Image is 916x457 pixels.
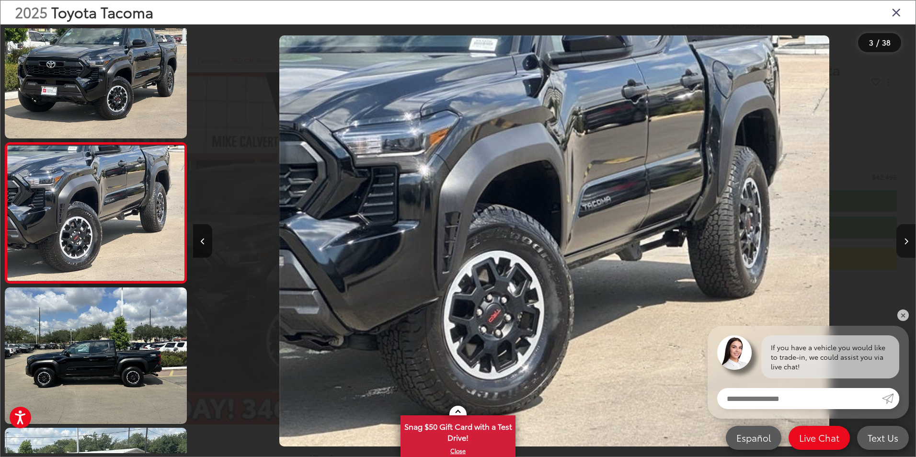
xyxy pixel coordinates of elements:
a: Submit [882,388,899,409]
span: Español [732,432,776,444]
button: Next image [896,224,916,258]
img: 2025 Toyota Tacoma TRD Off-Road [3,286,189,425]
span: Snag $50 Gift Card with a Test Drive! [401,416,515,446]
img: 2025 Toyota Tacoma TRD Off-Road [3,0,189,139]
span: Live Chat [794,432,844,444]
span: 3 [869,37,873,47]
a: Live Chat [789,426,850,450]
i: Close gallery [892,6,901,18]
img: Agent profile photo [717,335,752,370]
span: / [875,39,880,46]
img: 2025 Toyota Tacoma TRD Off-Road [279,35,829,447]
div: If you have a vehicle you would like to trade-in, we could assist you via live chat! [761,335,899,378]
span: 38 [882,37,891,47]
img: 2025 Toyota Tacoma TRD Off-Road [5,145,186,280]
a: Text Us [857,426,909,450]
a: Español [726,426,781,450]
span: 2025 [15,1,47,22]
button: Previous image [193,224,212,258]
div: 2025 Toyota Tacoma TRD Off-Road 2 [193,35,916,447]
span: Text Us [863,432,903,444]
input: Enter your message [717,388,882,409]
span: Toyota Tacoma [51,1,153,22]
